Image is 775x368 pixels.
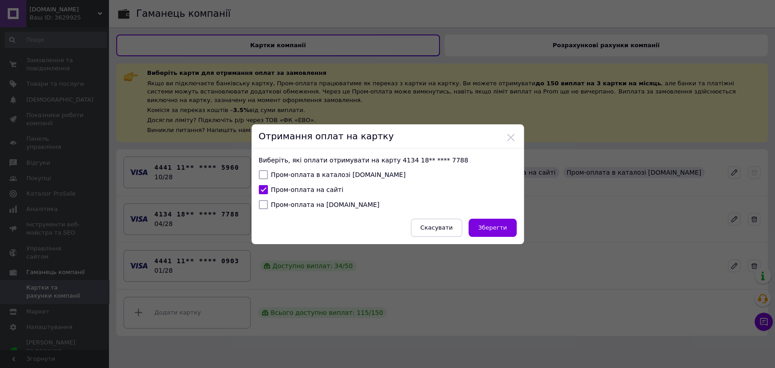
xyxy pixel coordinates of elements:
span: Скасувати [420,224,453,231]
label: Пром-оплата на сайті [259,185,344,194]
button: Зберегти [469,219,516,237]
span: Отримання оплат на картку [259,131,394,142]
label: Пром-оплата в каталозі [DOMAIN_NAME] [259,170,406,179]
span: Зберегти [478,224,507,231]
p: Виберіть, які оплати отримувати на карту 4134 18** **** 7788 [259,156,517,165]
label: Пром-оплата на [DOMAIN_NAME] [259,200,380,209]
button: Скасувати [411,219,462,237]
